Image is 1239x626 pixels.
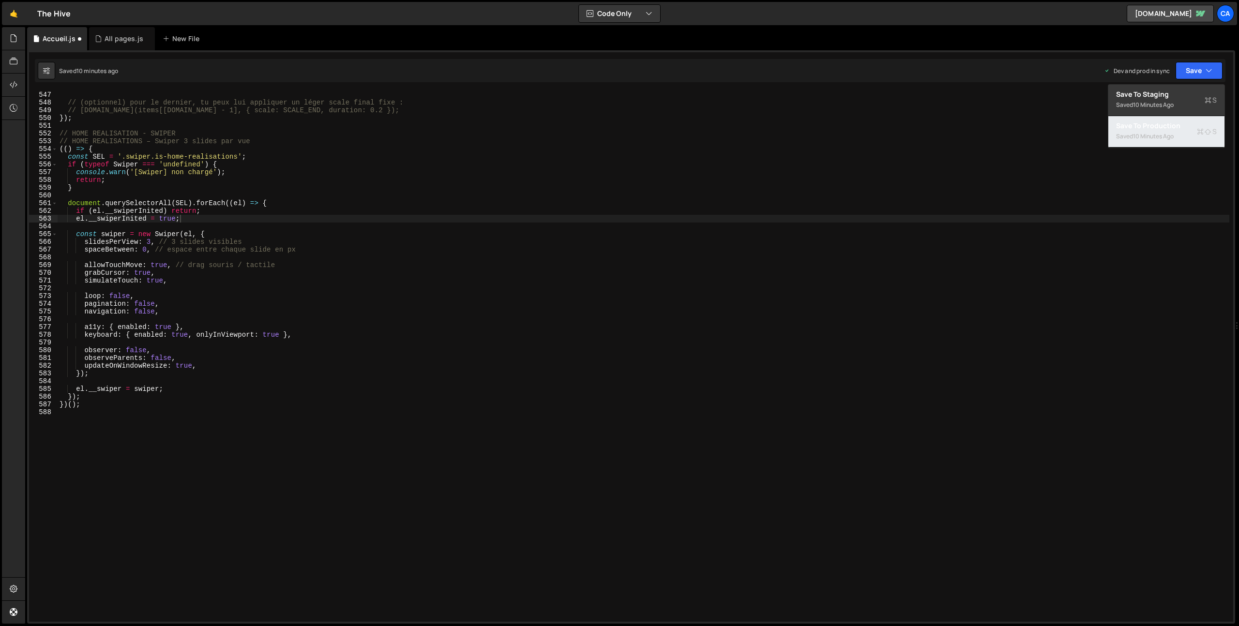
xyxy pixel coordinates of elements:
[29,145,58,153] div: 554
[1116,89,1217,99] div: Save to Staging
[29,153,58,161] div: 555
[2,2,26,25] a: 🤙
[29,323,58,331] div: 577
[29,199,58,207] div: 561
[1127,5,1214,22] a: [DOMAIN_NAME]
[1205,95,1217,105] span: S
[29,308,58,315] div: 575
[29,362,58,370] div: 582
[29,331,58,339] div: 578
[29,339,58,346] div: 579
[1104,67,1170,75] div: Dev and prod in sync
[29,114,58,122] div: 550
[29,176,58,184] div: 558
[1217,5,1234,22] a: Ca
[1133,101,1174,109] div: 10 minutes ago
[29,192,58,199] div: 560
[105,34,143,44] div: All pages.js
[29,253,58,261] div: 568
[29,238,58,246] div: 566
[1116,99,1217,111] div: Saved
[29,106,58,114] div: 549
[29,269,58,277] div: 570
[59,67,118,75] div: Saved
[29,223,58,230] div: 564
[29,122,58,130] div: 551
[29,292,58,300] div: 573
[29,137,58,145] div: 553
[29,385,58,393] div: 585
[579,5,660,22] button: Code Only
[29,161,58,168] div: 556
[29,207,58,215] div: 562
[29,130,58,137] div: 552
[37,8,71,19] div: The Hive
[29,393,58,401] div: 586
[76,67,118,75] div: 10 minutes ago
[29,91,58,99] div: 547
[29,284,58,292] div: 572
[1116,131,1217,142] div: Saved
[1116,121,1217,131] div: Save to Production
[1108,116,1224,148] button: Save to ProductionS Saved10 minutes ago
[29,215,58,223] div: 563
[1176,62,1223,79] button: Save
[1108,85,1224,116] button: Save to StagingS Saved10 minutes ago
[1197,127,1217,136] span: S
[163,34,203,44] div: New File
[29,277,58,284] div: 571
[29,401,58,408] div: 587
[29,354,58,362] div: 581
[29,184,58,192] div: 559
[29,370,58,377] div: 583
[29,261,58,269] div: 569
[29,346,58,354] div: 580
[29,300,58,308] div: 574
[29,377,58,385] div: 584
[29,315,58,323] div: 576
[29,230,58,238] div: 565
[29,168,58,176] div: 557
[29,246,58,253] div: 567
[29,408,58,416] div: 588
[29,99,58,106] div: 548
[43,34,76,44] div: Accueil.js
[1133,132,1174,140] div: 10 minutes ago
